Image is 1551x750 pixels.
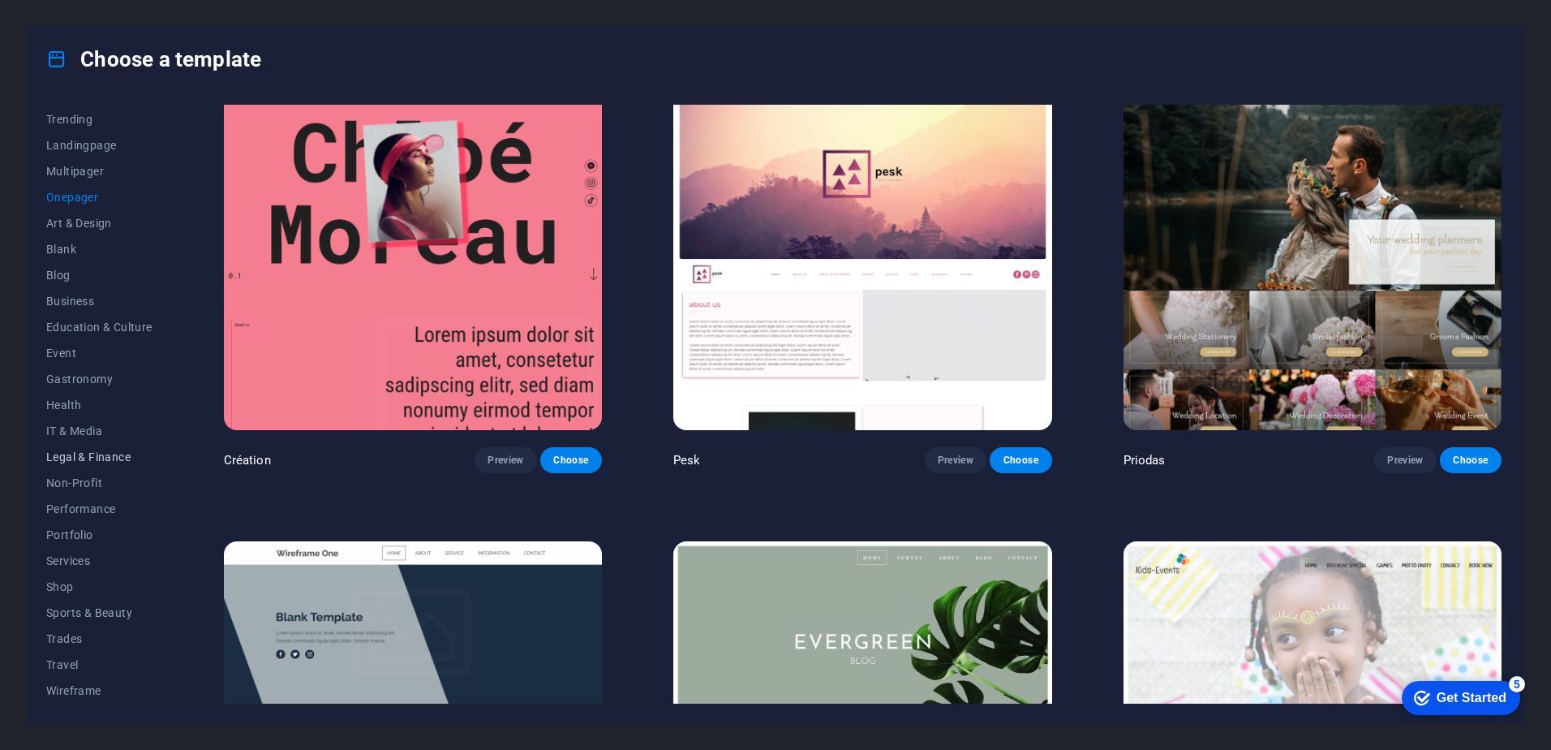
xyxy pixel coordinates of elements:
span: Choose [1453,454,1489,467]
span: Choose [553,454,589,467]
span: Trending [46,113,153,126]
span: Multipager [46,165,153,178]
button: Choose [990,447,1051,473]
button: Blog [46,262,153,288]
button: Non-Profit [46,470,153,496]
button: Trades [46,626,153,652]
span: Trades [46,632,153,645]
button: Legal & Finance [46,444,153,470]
span: Business [46,295,153,308]
div: 5 [120,3,136,19]
span: Art & Design [46,217,153,230]
h4: Choose a template [46,46,261,72]
img: Priodas [1124,81,1502,430]
span: Education & Culture [46,321,153,334]
button: Travel [46,652,153,678]
button: Blank [46,236,153,262]
span: Performance [46,502,153,515]
button: Portfolio [46,522,153,548]
button: Art & Design [46,210,153,236]
button: IT & Media [46,418,153,444]
button: Landingpage [46,132,153,158]
div: Get Started 5 items remaining, 0% complete [13,8,131,42]
button: Onepager [46,184,153,210]
button: Shop [46,574,153,600]
button: Wireframe [46,678,153,704]
button: Health [46,392,153,418]
span: Travel [46,658,153,671]
button: Gastronomy [46,366,153,392]
span: Wireframe [46,684,153,697]
img: Pesk [673,81,1051,430]
button: Preview [1374,447,1436,473]
span: Portfolio [46,528,153,541]
button: Sports & Beauty [46,600,153,626]
p: Pesk [673,452,701,468]
button: Choose [540,447,602,473]
div: Get Started [48,18,118,32]
button: Trending [46,106,153,132]
button: Event [46,340,153,366]
span: Preview [488,454,523,467]
button: Business [46,288,153,314]
p: Priodas [1124,452,1166,468]
span: IT & Media [46,425,153,437]
span: Blog [46,269,153,282]
button: Preview [475,447,536,473]
span: Services [46,554,153,567]
span: Choose [1003,454,1038,467]
button: Performance [46,496,153,522]
button: Services [46,548,153,574]
p: Création [224,452,271,468]
span: Preview [938,454,973,467]
span: Sports & Beauty [46,606,153,619]
span: Legal & Finance [46,450,153,463]
span: Onepager [46,191,153,204]
span: Landingpage [46,139,153,152]
span: Non-Profit [46,476,153,489]
span: Preview [1387,454,1423,467]
span: Gastronomy [46,373,153,386]
span: Blank [46,243,153,256]
button: Choose [1440,447,1502,473]
button: Preview [925,447,986,473]
span: Event [46,347,153,360]
button: Multipager [46,158,153,184]
span: Shop [46,580,153,593]
button: Education & Culture [46,314,153,340]
img: Création [224,81,602,430]
span: Health [46,399,153,412]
